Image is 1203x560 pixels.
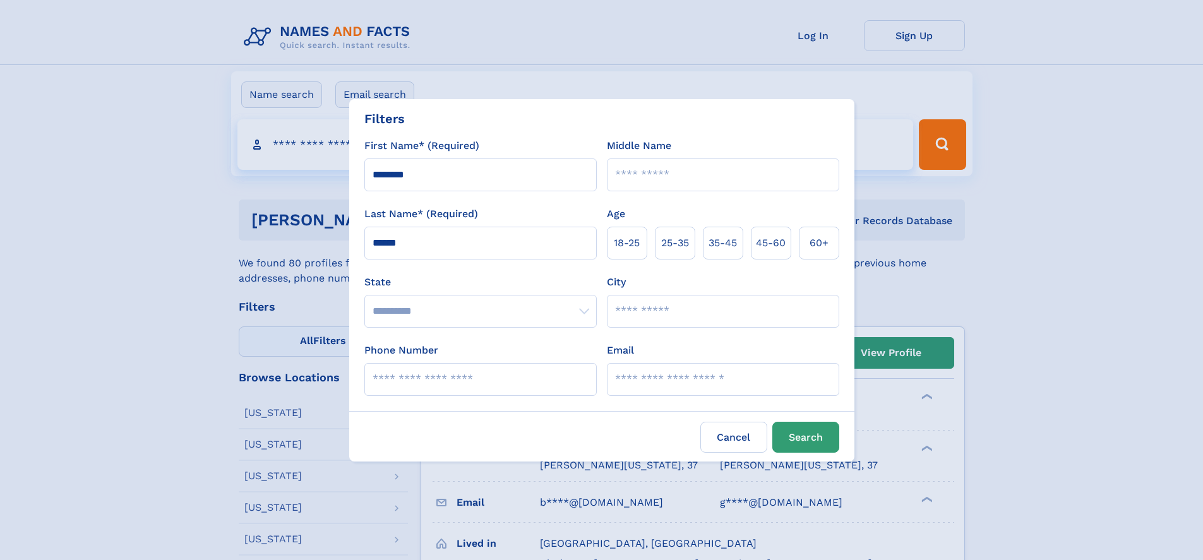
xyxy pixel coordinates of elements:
label: Email [607,343,634,358]
div: Filters [364,109,405,128]
label: Age [607,206,625,222]
label: Cancel [700,422,767,453]
span: 18‑25 [614,235,640,251]
label: First Name* (Required) [364,138,479,153]
label: Last Name* (Required) [364,206,478,222]
label: State [364,275,597,290]
label: Middle Name [607,138,671,153]
label: City [607,275,626,290]
span: 35‑45 [709,235,737,251]
span: 45‑60 [756,235,786,251]
label: Phone Number [364,343,438,358]
span: 60+ [810,235,829,251]
span: 25‑35 [661,235,689,251]
button: Search [772,422,839,453]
